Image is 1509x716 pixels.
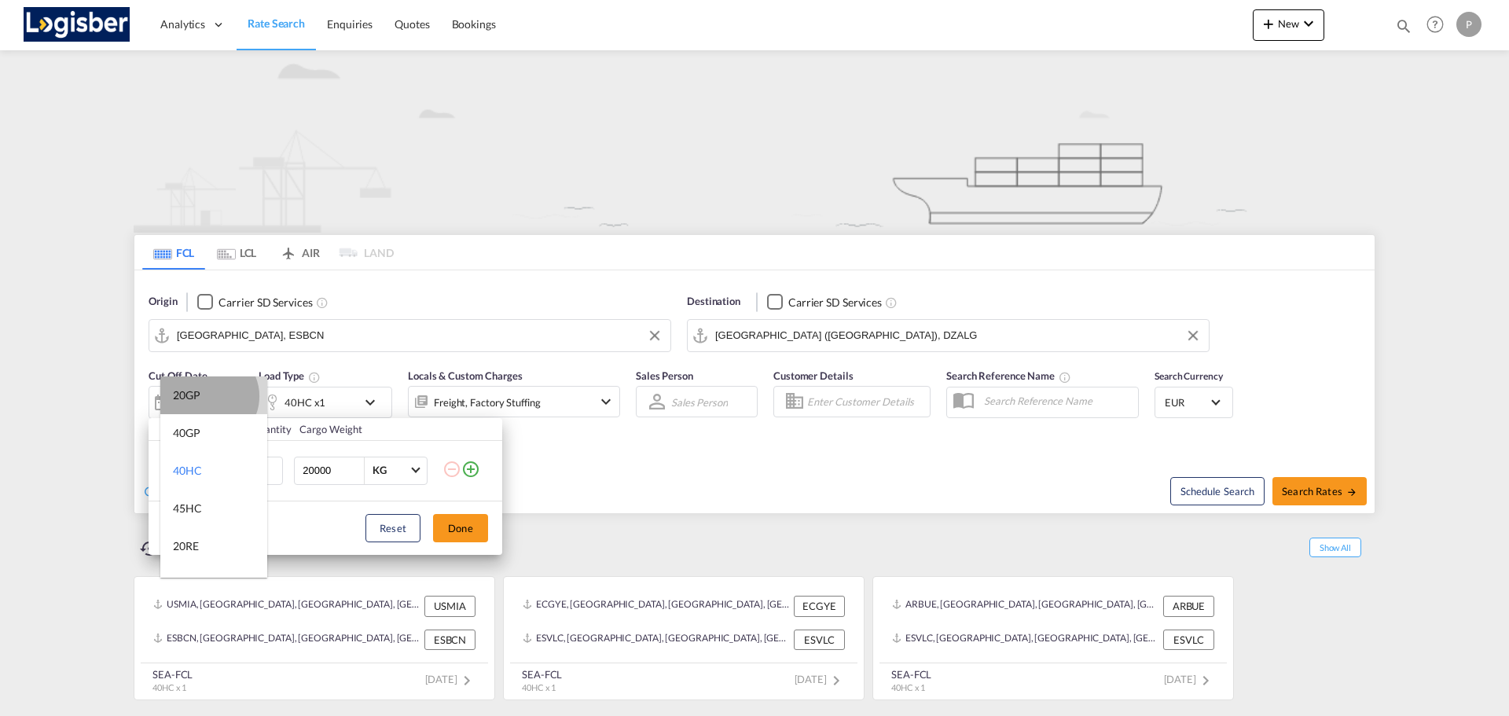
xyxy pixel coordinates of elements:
[173,576,199,592] div: 40RE
[173,425,200,441] div: 40GP
[173,501,202,516] div: 45HC
[173,463,202,479] div: 40HC
[173,387,200,403] div: 20GP
[173,538,199,554] div: 20RE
